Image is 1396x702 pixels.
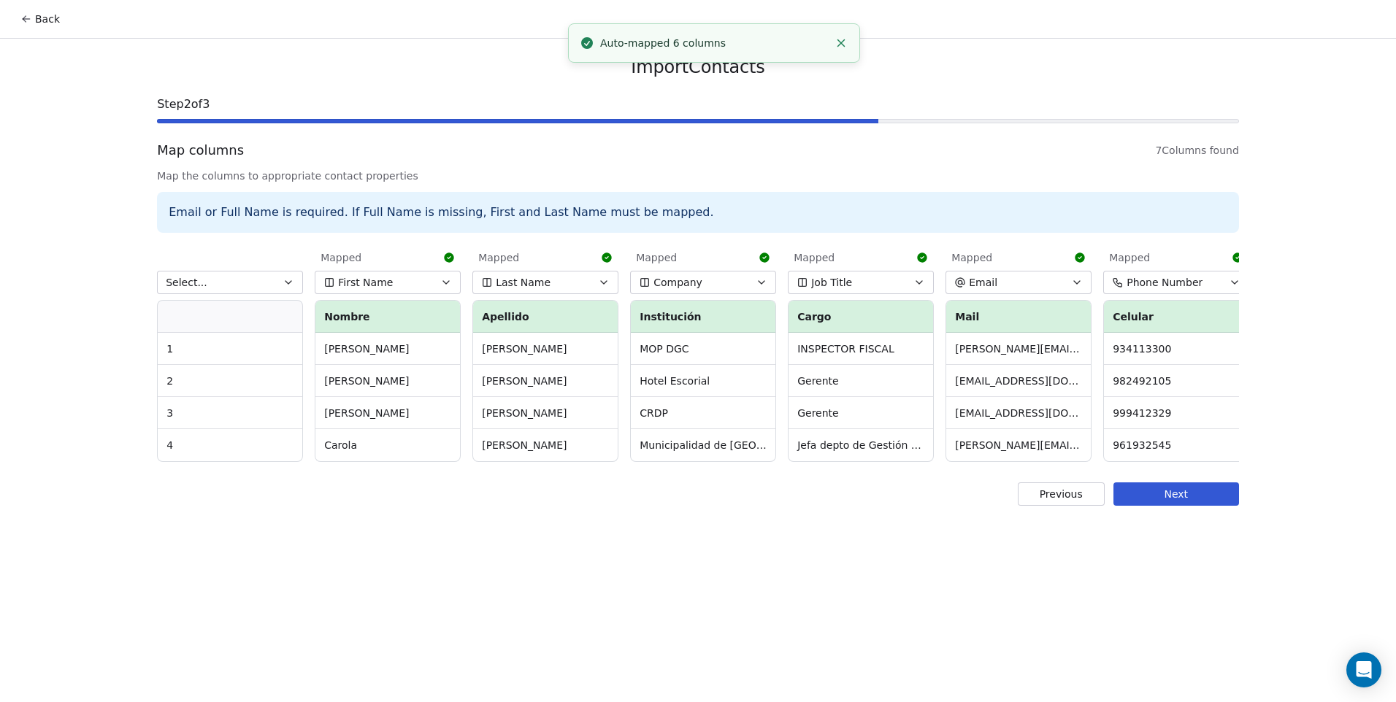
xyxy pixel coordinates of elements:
[969,275,997,290] span: Email
[473,429,618,461] td: [PERSON_NAME]
[1104,301,1249,333] th: Celular
[321,250,361,265] span: Mapped
[636,250,677,265] span: Mapped
[1018,482,1105,506] button: Previous
[1104,333,1249,365] td: 934113300
[1104,365,1249,397] td: 982492105
[1127,275,1203,290] span: Phone Number
[158,397,302,429] td: 3
[315,301,460,333] th: Nombre
[631,333,775,365] td: MOP DGC
[794,250,835,265] span: Mapped
[158,333,302,365] td: 1
[1104,397,1249,429] td: 999412329
[315,429,460,461] td: Carola
[12,6,69,32] button: Back
[158,429,302,461] td: 4
[158,365,302,397] td: 2
[478,250,519,265] span: Mapped
[1113,482,1239,506] button: Next
[338,275,393,290] span: First Name
[473,333,618,365] td: [PERSON_NAME]
[789,397,933,429] td: Gerente
[631,301,775,333] th: Institución
[1346,652,1381,687] div: Open Intercom Messenger
[946,333,1091,365] td: [PERSON_NAME][EMAIL_ADDRESS][PERSON_NAME][DOMAIN_NAME]
[946,397,1091,429] td: [EMAIL_ADDRESS][DOMAIN_NAME]
[1155,143,1238,158] span: 7 Columns found
[496,275,551,290] span: Last Name
[157,96,1239,113] span: Step 2 of 3
[631,56,764,78] span: Import Contacts
[1104,429,1249,461] td: 961932545
[473,365,618,397] td: [PERSON_NAME]
[789,301,933,333] th: Cargo
[631,365,775,397] td: Hotel Escorial
[473,397,618,429] td: [PERSON_NAME]
[631,397,775,429] td: CRDP
[631,429,775,461] td: Municipalidad de [GEOGRAPHIC_DATA][PERSON_NAME]
[946,301,1091,333] th: Mail
[157,141,244,160] span: Map columns
[811,275,852,290] span: Job Title
[166,275,207,290] span: Select...
[1109,250,1150,265] span: Mapped
[789,333,933,365] td: INSPECTOR FISCAL
[157,192,1239,233] div: Email or Full Name is required. If Full Name is missing, First and Last Name must be mapped.
[946,429,1091,461] td: [PERSON_NAME][EMAIL_ADDRESS][PERSON_NAME][DOMAIN_NAME]
[157,169,1239,183] span: Map the columns to appropriate contact properties
[653,275,702,290] span: Company
[789,429,933,461] td: Jefa depto de Gestión Comunitaria de Seguridad Ciudadana
[315,333,460,365] td: [PERSON_NAME]
[473,301,618,333] th: Apellido
[946,365,1091,397] td: [EMAIL_ADDRESS][DOMAIN_NAME]
[832,34,851,53] button: Close toast
[315,365,460,397] td: [PERSON_NAME]
[789,365,933,397] td: Gerente
[600,36,829,51] div: Auto-mapped 6 columns
[951,250,992,265] span: Mapped
[315,397,460,429] td: [PERSON_NAME]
